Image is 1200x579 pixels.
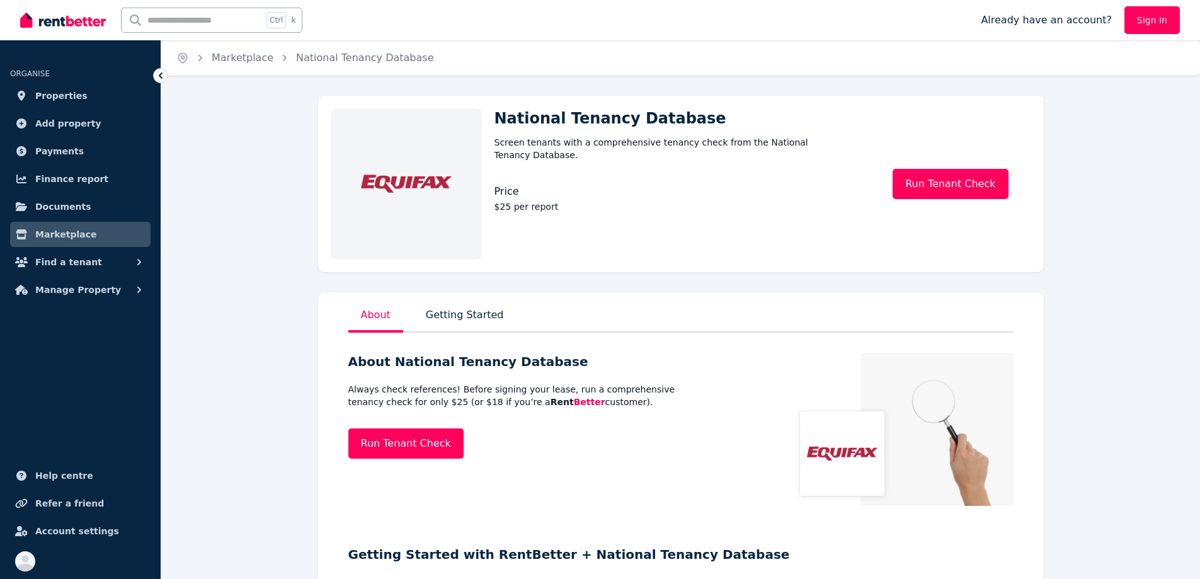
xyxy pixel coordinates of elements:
span: Marketplace [35,227,96,242]
span: ORGANISE [10,69,50,78]
img: National Tenancy Database [361,165,452,198]
nav: Breadcrumb [161,40,449,76]
b: Rent [551,397,605,407]
span: Finance report [35,171,108,186]
a: Finance report [10,166,151,192]
a: Account settings [10,519,151,544]
a: Payments [10,139,151,164]
a: Help centre [10,463,151,488]
button: Find a tenant [10,249,151,275]
span: Better [574,397,605,407]
p: Getting Started [423,305,506,333]
a: National Tenancy Database [296,52,433,64]
span: k [291,15,295,25]
span: $25 per report [494,202,559,212]
a: Add property [10,111,151,136]
p: About [348,305,403,333]
a: Sign In [1124,6,1180,34]
p: Always check references! Before signing your lease, run a comprehensive tenancy check for only $2... [348,383,711,408]
h1: National Tenancy Database [494,108,817,129]
h5: About National Tenancy Database [348,353,711,370]
a: Marketplace [212,52,273,64]
a: Marketplace [10,222,151,247]
span: Ctrl [266,12,286,28]
span: Documents [35,199,91,214]
img: National Tenancy Database [792,353,1014,506]
img: RentBetter [20,11,106,30]
button: Manage Property [10,277,151,302]
span: Manage Property [35,282,121,297]
span: Find a tenant [35,255,102,270]
p: Getting Started with RentBetter + National Tenancy Database [348,546,1014,563]
span: Add property [35,116,101,131]
span: Account settings [35,524,119,539]
p: Price [494,184,617,199]
a: Run Tenant Check [348,428,464,459]
span: Already have an account? [981,13,1112,28]
span: Properties [35,88,88,103]
span: Payments [35,144,84,159]
span: Refer a friend [35,496,104,511]
a: Properties [10,83,151,108]
a: Run Tenant Check [893,169,1008,199]
a: Refer a friend [10,491,151,516]
a: Documents [10,194,151,219]
span: Help centre [35,468,93,483]
p: Screen tenants with a comprehensive tenancy check from the National Tenancy Database. [494,136,817,161]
